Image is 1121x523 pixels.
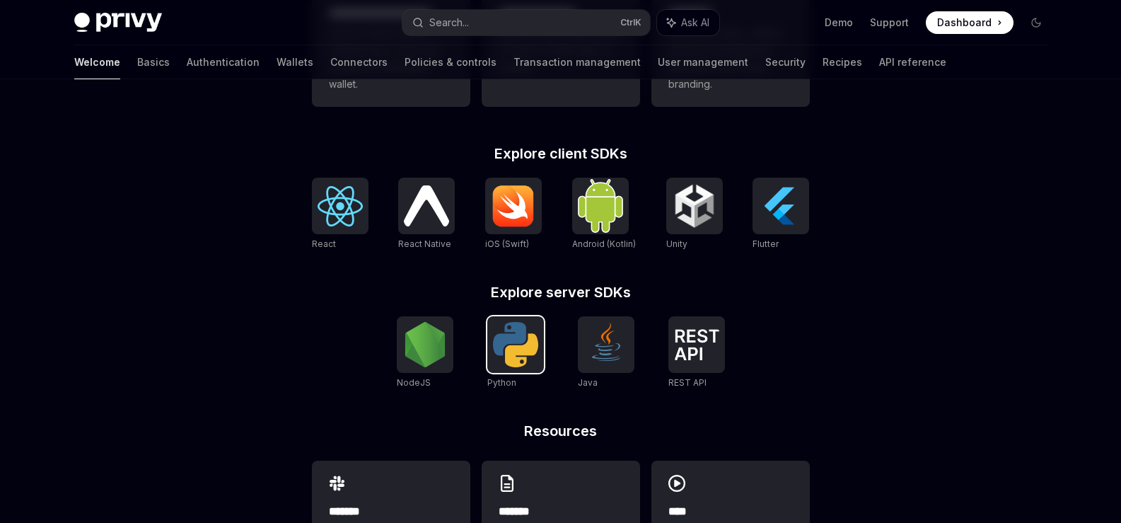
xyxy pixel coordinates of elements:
a: User management [658,45,748,79]
img: React Native [404,185,449,226]
a: API reference [879,45,946,79]
a: Support [870,16,909,30]
a: PythonPython [487,316,544,390]
img: Java [583,322,629,367]
div: Search... [429,14,469,31]
a: Wallets [277,45,313,79]
h2: Resources [312,424,810,438]
a: Security [765,45,806,79]
span: iOS (Swift) [485,238,529,249]
h2: Explore client SDKs [312,146,810,161]
a: Demo [825,16,853,30]
button: Toggle dark mode [1025,11,1047,34]
a: iOS (Swift)iOS (Swift) [485,178,542,251]
span: Ctrl K [620,17,641,28]
img: iOS (Swift) [491,185,536,227]
a: FlutterFlutter [753,178,809,251]
a: UnityUnity [666,178,723,251]
a: REST APIREST API [668,316,725,390]
span: Dashboard [937,16,992,30]
img: React [318,186,363,226]
img: Android (Kotlin) [578,179,623,232]
a: Policies & controls [405,45,496,79]
a: React NativeReact Native [398,178,455,251]
span: Android (Kotlin) [572,238,636,249]
a: Basics [137,45,170,79]
span: NodeJS [397,377,431,388]
span: REST API [668,377,707,388]
span: Ask AI [681,16,709,30]
a: Transaction management [513,45,641,79]
span: React [312,238,336,249]
span: React Native [398,238,451,249]
span: Unity [666,238,687,249]
a: JavaJava [578,316,634,390]
img: dark logo [74,13,162,33]
a: Recipes [823,45,862,79]
a: Authentication [187,45,260,79]
span: Flutter [753,238,779,249]
img: Python [493,322,538,367]
span: Python [487,377,516,388]
a: Connectors [330,45,388,79]
img: Unity [672,183,717,229]
button: Ask AI [657,10,719,35]
h2: Explore server SDKs [312,285,810,299]
img: Flutter [758,183,803,229]
a: ReactReact [312,178,368,251]
img: REST API [674,329,719,360]
a: Android (Kotlin)Android (Kotlin) [572,178,636,251]
a: Dashboard [926,11,1013,34]
span: Java [578,377,598,388]
img: NodeJS [402,322,448,367]
button: Search...CtrlK [402,10,650,35]
a: NodeJSNodeJS [397,316,453,390]
a: Welcome [74,45,120,79]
